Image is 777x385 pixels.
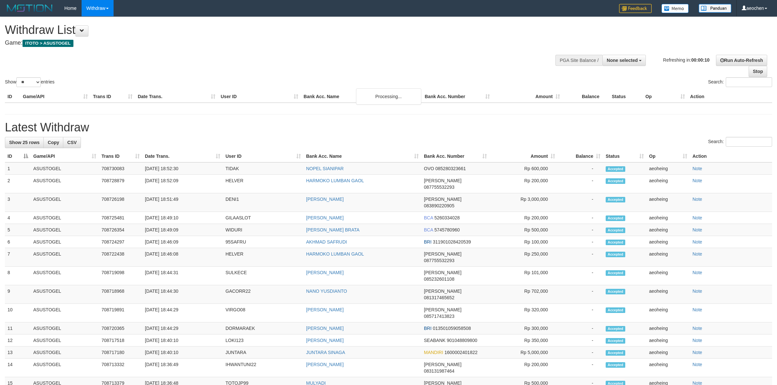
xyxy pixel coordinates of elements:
a: Run Auto-Refresh [716,55,767,66]
span: Accepted [606,240,625,245]
th: Balance: activate to sort column ascending [558,150,603,162]
td: GACORR22 [223,285,303,304]
span: Copy 013501059058508 to clipboard [433,326,471,331]
span: Copy 1600002401822 to clipboard [444,350,477,355]
td: 708728879 [99,175,142,193]
span: Accepted [606,215,625,221]
td: ASUSTOGEL [31,267,99,285]
td: - [558,236,603,248]
img: MOTION_logo.png [5,3,54,13]
td: GILAASLOT [223,212,303,224]
td: [DATE] 18:51:49 [142,193,223,212]
a: Note [692,215,702,220]
a: Note [692,326,702,331]
a: Note [692,197,702,202]
td: 708720365 [99,322,142,334]
input: Search: [726,77,772,87]
td: 708726354 [99,224,142,236]
td: aeoheing [646,212,690,224]
th: Amount: activate to sort column ascending [490,150,558,162]
td: Rp 101,000 [490,267,558,285]
span: Copy 085280323661 to clipboard [435,166,466,171]
span: Accepted [606,270,625,276]
td: - [558,212,603,224]
td: Rp 250,000 [490,248,558,267]
span: [PERSON_NAME] [424,362,461,367]
span: BCA [424,215,433,220]
span: Copy 5260334028 to clipboard [434,215,460,220]
td: [DATE] 18:44:29 [142,304,223,322]
span: [PERSON_NAME] [424,178,461,183]
th: Bank Acc. Number: activate to sort column ascending [421,150,490,162]
td: [DATE] 18:40:10 [142,347,223,359]
span: Accepted [606,228,625,233]
a: JUNTARA SINAGA [306,350,345,355]
td: Rp 100,000 [490,236,558,248]
th: ID: activate to sort column descending [5,150,31,162]
span: SEABANK [424,338,445,343]
td: Rp 3,000,000 [490,193,558,212]
th: Action [690,150,772,162]
td: 9 [5,285,31,304]
td: Rp 200,000 [490,175,558,193]
td: - [558,267,603,285]
select: Showentries [16,77,41,87]
a: Note [692,178,702,183]
span: Copy 5745780960 to clipboard [434,227,460,232]
th: Amount [492,91,563,103]
h1: Withdraw List [5,23,511,37]
a: Note [692,251,702,257]
span: Accepted [606,307,625,313]
th: Trans ID [90,91,135,103]
td: Rp 600,000 [490,162,558,175]
a: Note [692,227,702,232]
td: aeoheing [646,193,690,212]
img: Feedback.jpg [619,4,652,13]
h4: Game: [5,40,511,46]
span: Copy 081317465652 to clipboard [424,295,454,300]
td: ASUSTOGEL [31,334,99,347]
td: 7 [5,248,31,267]
a: Note [692,307,702,312]
td: aeoheing [646,304,690,322]
td: ASUSTOGEL [31,347,99,359]
span: Accepted [606,338,625,344]
img: Button%20Memo.svg [661,4,689,13]
a: NOPEL SIANIPAR [306,166,344,171]
td: WIDURI [223,224,303,236]
td: [DATE] 18:44:30 [142,285,223,304]
strong: 00:00:10 [691,57,709,62]
span: [PERSON_NAME] [424,270,461,275]
td: aeoheing [646,162,690,175]
div: Processing... [356,88,421,105]
td: HELVER [223,175,303,193]
td: aeoheing [646,224,690,236]
td: 708722438 [99,248,142,267]
td: 95SAFRU [223,236,303,248]
td: [DATE] 18:49:10 [142,212,223,224]
td: ASUSTOGEL [31,359,99,377]
a: Note [692,289,702,294]
h1: Latest Withdraw [5,121,772,134]
a: AKHMAD SAFRUDI [306,239,347,244]
td: [DATE] 18:44:31 [142,267,223,285]
td: [DATE] 18:52:09 [142,175,223,193]
td: LOKI123 [223,334,303,347]
td: ASUSTOGEL [31,304,99,322]
span: BRI [424,239,431,244]
label: Search: [708,77,772,87]
span: BCA [424,227,433,232]
span: Copy [48,140,59,145]
td: Rp 702,000 [490,285,558,304]
td: [DATE] 18:40:10 [142,334,223,347]
td: - [558,224,603,236]
td: Rp 500,000 [490,224,558,236]
td: aeoheing [646,347,690,359]
td: Rp 320,000 [490,304,558,322]
span: Copy 087755532293 to clipboard [424,185,454,190]
span: BRI [424,326,431,331]
span: None selected [607,58,638,63]
td: 5 [5,224,31,236]
td: aeoheing [646,248,690,267]
td: HELVER [223,248,303,267]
